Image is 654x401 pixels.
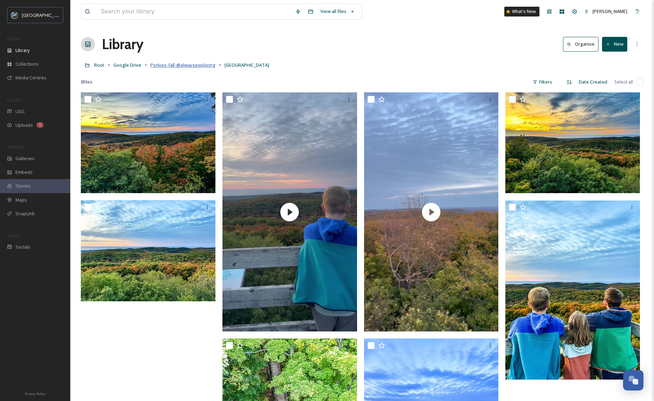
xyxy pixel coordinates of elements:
span: WIDGETS [7,144,23,150]
span: Google Drive [114,62,141,68]
img: thumbnail [222,92,357,331]
img: thumbnail [364,92,499,331]
a: Porkies-fall-@alwaysexploring [150,61,215,69]
a: What's New [504,7,539,17]
span: COLLECT [7,97,22,103]
a: Privacy Policy [25,389,45,397]
span: Library [15,47,30,54]
span: Collections [15,61,39,67]
span: SnapLink [15,210,35,217]
span: Privacy Policy [25,392,45,396]
span: SOCIALS [7,233,21,238]
div: 1 [37,122,44,128]
a: Root [94,61,104,69]
span: UGC [15,108,25,115]
span: [PERSON_NAME] [593,8,627,14]
button: New [602,37,627,51]
a: Organise [563,37,602,51]
button: Organise [563,37,598,51]
span: [GEOGRAPHIC_DATA][US_STATE] [22,12,90,18]
span: MEDIA [7,36,19,41]
span: Select all [614,79,633,85]
img: SummitPeak-1.jpg [505,200,640,380]
div: Date Created [575,75,611,89]
span: Porkies-fall-@alwaysexploring [150,62,215,68]
a: [GEOGRAPHIC_DATA] [225,61,269,69]
span: Galleries [15,155,34,162]
a: Google Drive [114,61,141,69]
img: SummitPeak-4.jpg [505,92,640,193]
a: Library [102,34,143,55]
img: SummitPeak-6.jpg [81,200,215,301]
span: 8 file s [81,79,92,85]
button: Open Chat [623,370,643,390]
span: Socials [15,244,30,250]
a: [PERSON_NAME] [581,5,631,18]
span: Media Centres [15,74,46,81]
input: Search your library [97,4,292,19]
span: Root [94,62,104,68]
span: Uploads [15,122,33,129]
span: Stories [15,183,31,189]
img: uplogo-summer%20bg.jpg [11,12,18,19]
span: Maps [15,197,27,203]
img: SummitPeak-5.jpg [81,92,215,193]
div: Filters [529,75,556,89]
span: [GEOGRAPHIC_DATA] [225,62,269,68]
a: View all files [317,5,358,18]
span: Embeds [15,169,33,176]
